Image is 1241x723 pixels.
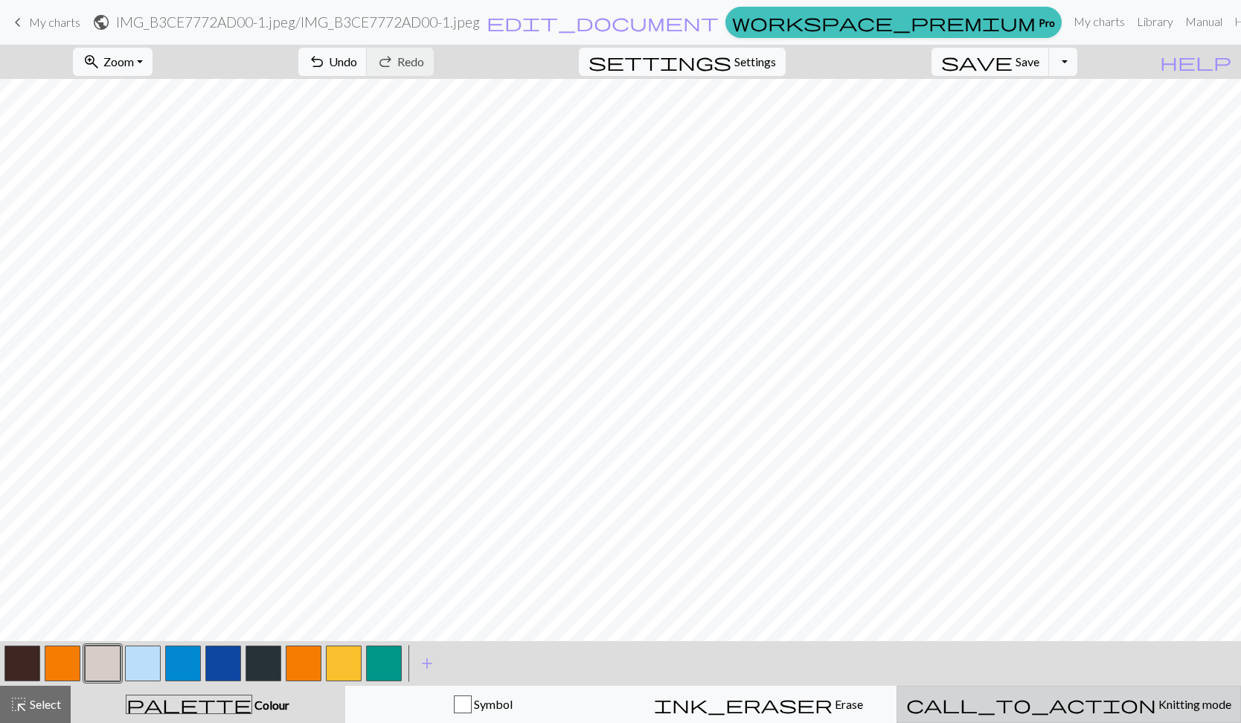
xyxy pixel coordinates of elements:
[83,51,100,72] span: zoom_in
[116,13,480,31] h2: IMG_B3CE7772AD00-1.jpeg / IMG_B3CE7772AD00-1.jpeg
[1160,51,1231,72] span: help
[308,51,326,72] span: undo
[472,697,513,711] span: Symbol
[620,686,897,723] button: Erase
[1156,697,1231,711] span: Knitting mode
[9,10,80,35] a: My charts
[897,686,1241,723] button: Knitting mode
[418,653,436,674] span: add
[1068,7,1131,36] a: My charts
[329,54,357,69] span: Undo
[126,694,251,715] span: palette
[931,48,1050,76] button: Save
[103,54,134,69] span: Zoom
[1016,54,1039,69] span: Save
[9,12,27,33] span: keyboard_arrow_left
[734,53,776,71] span: Settings
[345,686,621,723] button: Symbol
[28,697,61,711] span: Select
[487,12,719,33] span: edit_document
[92,12,110,33] span: public
[941,51,1013,72] span: save
[589,53,731,71] i: Settings
[589,51,731,72] span: settings
[654,694,833,715] span: ink_eraser
[71,686,345,723] button: Colour
[906,694,1156,715] span: call_to_action
[833,697,863,711] span: Erase
[1131,7,1179,36] a: Library
[579,48,786,76] button: SettingsSettings
[725,7,1062,38] a: Pro
[1179,7,1228,36] a: Manual
[10,694,28,715] span: highlight_alt
[298,48,368,76] button: Undo
[73,48,153,76] button: Zoom
[252,698,289,712] span: Colour
[29,15,80,29] span: My charts
[732,12,1036,33] span: workspace_premium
